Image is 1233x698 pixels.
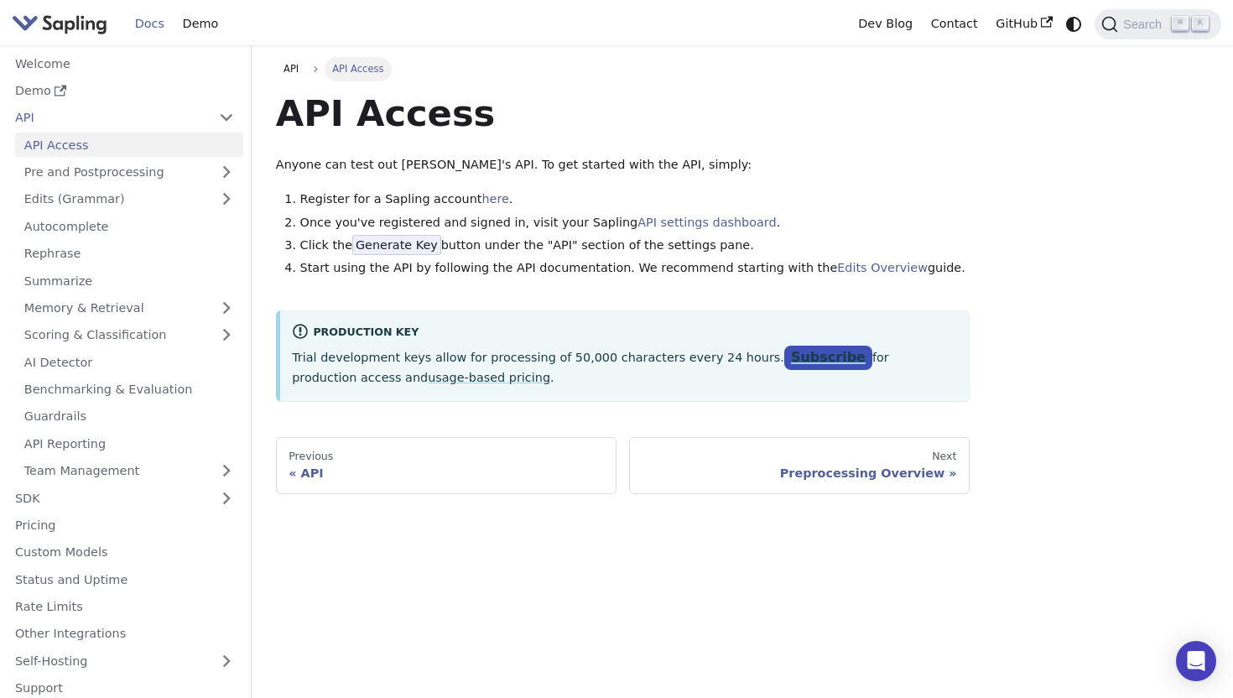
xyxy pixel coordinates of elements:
[325,57,392,81] span: API Access
[1095,9,1220,39] button: Search (Command+K)
[6,513,243,538] a: Pricing
[12,12,113,36] a: Sapling.ai
[6,649,243,673] a: Self-Hosting
[276,91,970,136] h1: API Access
[849,11,921,37] a: Dev Blog
[300,236,970,256] li: Click the button under the "API" section of the settings pane.
[15,268,243,293] a: Summarize
[292,323,957,343] div: Production Key
[15,160,243,185] a: Pre and Postprocessing
[15,350,243,374] a: AI Detector
[289,466,604,481] div: API
[15,378,243,402] a: Benchmarking & Evaluation
[15,214,243,238] a: Autocomplete
[6,595,243,619] a: Rate Limits
[1062,12,1086,36] button: Switch between dark and light mode (currently system mode)
[15,296,243,320] a: Memory & Retrieval
[986,11,1061,37] a: GitHub
[15,187,243,211] a: Edits (Grammar)
[1176,641,1216,681] div: Open Intercom Messenger
[642,466,957,481] div: Preprocessing Overview
[15,133,243,157] a: API Access
[300,213,970,233] li: Once you've registered and signed in, visit your Sapling .
[276,155,970,175] p: Anyone can test out [PERSON_NAME]'s API. To get started with the API, simply:
[6,622,243,646] a: Other Integrations
[6,486,210,510] a: SDK
[642,450,957,463] div: Next
[481,192,508,206] a: here
[276,57,307,81] a: API
[428,371,550,384] a: usage-based pricing
[1172,16,1189,31] kbd: ⌘
[276,57,970,81] nav: Breadcrumbs
[276,437,616,494] a: PreviousAPI
[284,63,299,75] span: API
[15,431,243,456] a: API Reporting
[6,106,210,130] a: API
[15,404,243,429] a: Guardrails
[15,459,243,483] a: Team Management
[629,437,970,494] a: NextPreprocessing Overview
[12,12,107,36] img: Sapling.ai
[15,323,243,347] a: Scoring & Classification
[837,261,928,274] a: Edits Overview
[289,450,604,463] div: Previous
[352,235,441,255] span: Generate Key
[784,346,872,370] a: Subscribe
[300,190,970,210] li: Register for a Sapling account .
[6,79,243,103] a: Demo
[210,106,243,130] button: Collapse sidebar category 'API'
[174,11,227,37] a: Demo
[292,346,957,388] p: Trial development keys allow for processing of 50,000 characters every 24 hours. for production a...
[276,437,970,494] nav: Docs pages
[126,11,174,37] a: Docs
[6,540,243,565] a: Custom Models
[1192,16,1209,31] kbd: K
[300,258,970,279] li: Start using the API by following the API documentation. We recommend starting with the guide.
[1118,18,1172,31] span: Search
[922,11,987,37] a: Contact
[637,216,776,229] a: API settings dashboard
[15,242,243,266] a: Rephrase
[6,567,243,591] a: Status and Uptime
[6,51,243,76] a: Welcome
[210,486,243,510] button: Expand sidebar category 'SDK'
